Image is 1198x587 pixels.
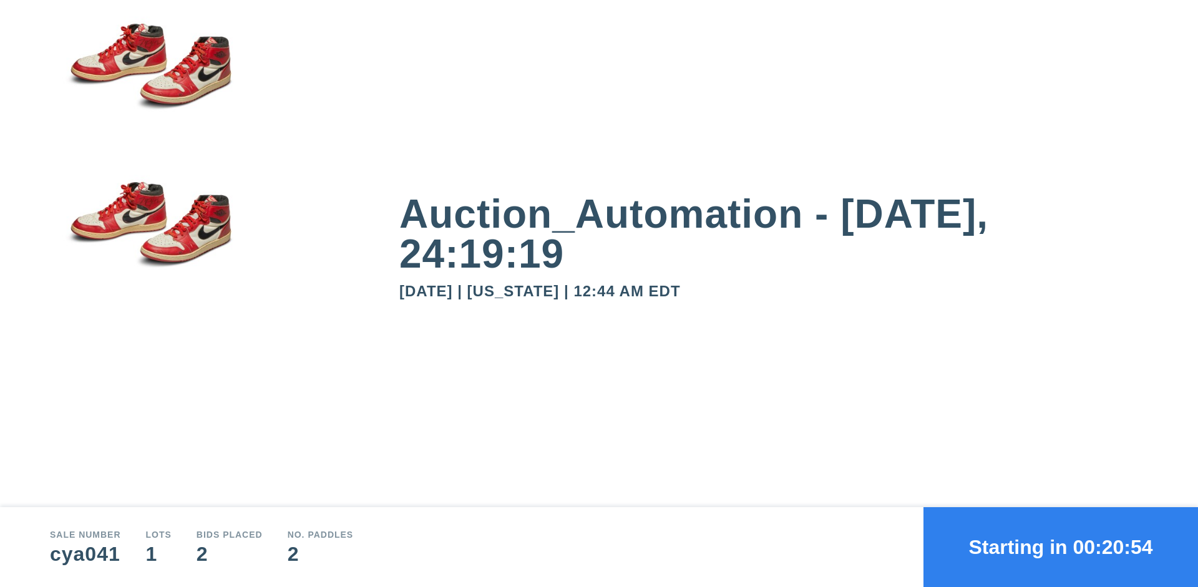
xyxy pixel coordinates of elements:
div: 1 [146,544,172,564]
div: [DATE] | [US_STATE] | 12:44 AM EDT [399,284,1148,299]
div: Bids Placed [197,530,263,539]
div: No. Paddles [288,530,354,539]
button: Starting in 00:20:54 [923,507,1198,587]
div: cya041 [50,544,121,564]
div: 2 [197,544,263,564]
div: Auction_Automation - [DATE], 24:19:19 [399,194,1148,274]
div: Sale number [50,530,121,539]
div: Lots [146,530,172,539]
div: 2 [288,544,354,564]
